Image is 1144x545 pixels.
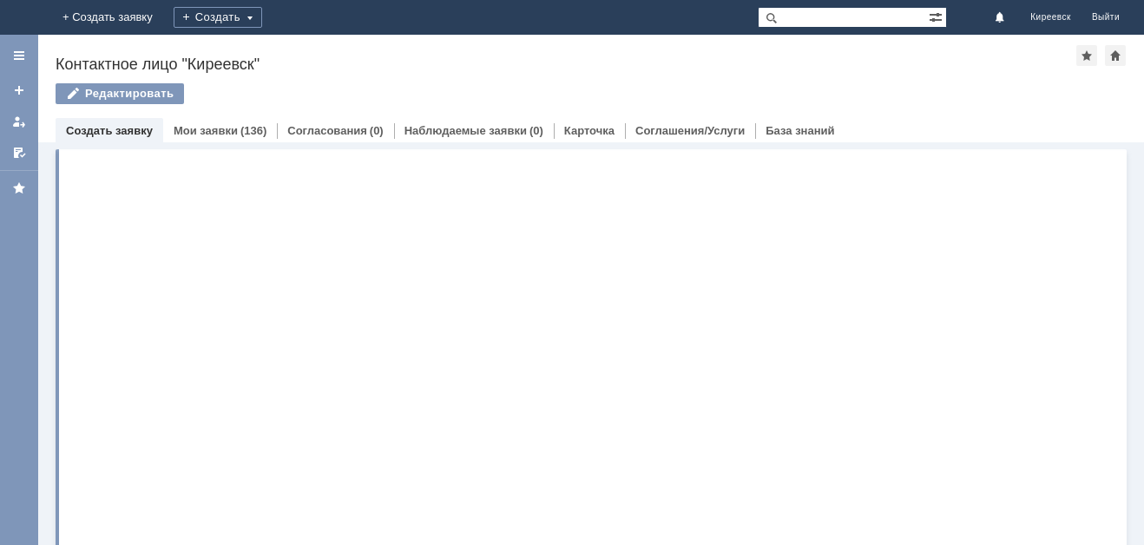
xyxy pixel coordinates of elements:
div: Добавить в избранное [1076,45,1097,66]
a: База знаний [766,124,834,137]
a: Карточка [564,124,615,137]
span: Киреевск [1030,12,1071,23]
div: (0) [529,124,543,137]
div: (136) [240,124,266,137]
a: Мои заявки [5,108,33,135]
div: Сделать домашней страницей [1105,45,1126,66]
a: Мои согласования [5,139,33,167]
a: Создать заявку [66,124,153,137]
a: Соглашения/Услуги [635,124,745,137]
a: Согласования [287,124,367,137]
span: Расширенный поиск [929,8,946,24]
div: (0) [370,124,384,137]
a: Наблюдаемые заявки [404,124,527,137]
a: Создать заявку [5,76,33,104]
div: Контактное лицо "Киреевск" [56,56,1076,73]
div: Создать [174,7,262,28]
a: Мои заявки [174,124,238,137]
